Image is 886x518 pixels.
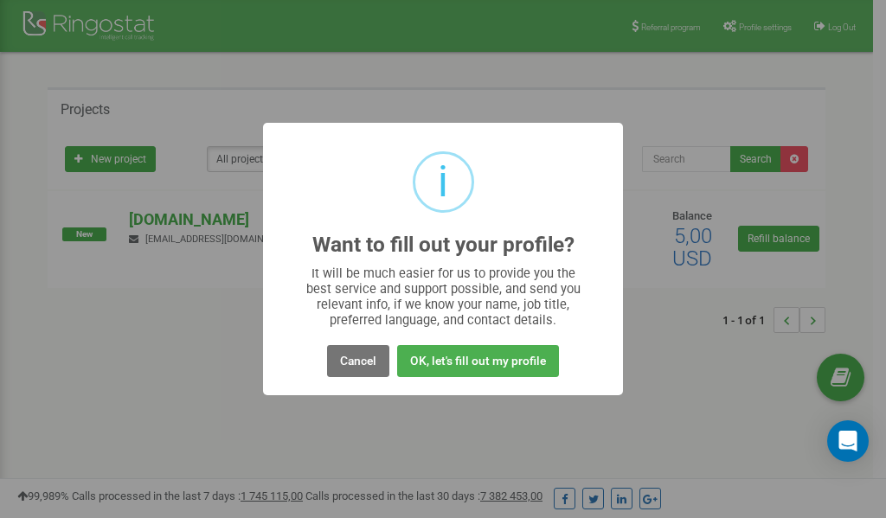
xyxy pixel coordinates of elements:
[438,154,448,210] div: i
[298,265,589,328] div: It will be much easier for us to provide you the best service and support possible, and send you ...
[827,420,869,462] div: Open Intercom Messenger
[397,345,559,377] button: OK, let's fill out my profile
[327,345,389,377] button: Cancel
[312,233,575,257] h2: Want to fill out your profile?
